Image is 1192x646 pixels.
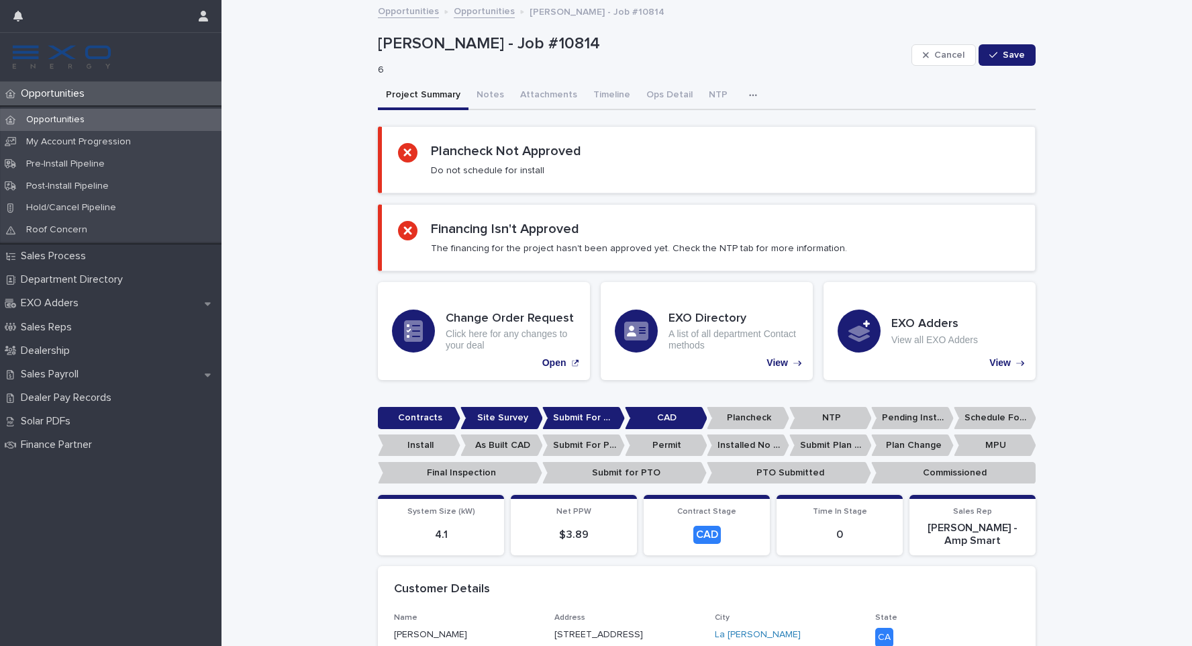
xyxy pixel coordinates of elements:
[542,407,625,429] p: Submit For CAD
[15,297,89,310] p: EXO Adders
[407,508,475,516] span: System Size (kW)
[554,628,643,642] p: [STREET_ADDRESS]
[625,407,707,429] p: CAD
[824,282,1036,380] a: View
[954,407,1036,429] p: Schedule For Install
[15,415,81,428] p: Solar PDFs
[15,114,95,126] p: Opportunities
[917,522,1028,547] p: [PERSON_NAME] - Amp Smart
[468,82,512,110] button: Notes
[15,224,98,236] p: Roof Concern
[542,462,707,484] p: Submit for PTO
[911,44,976,66] button: Cancel
[601,282,813,380] a: View
[813,508,867,516] span: Time In Stage
[668,328,799,351] p: A list of all department Contact methods
[891,334,978,346] p: View all EXO Adders
[693,526,721,544] div: CAD
[1003,50,1025,60] span: Save
[875,614,897,622] span: State
[460,434,543,457] p: As Built CAD
[378,282,590,380] a: Open
[378,34,906,54] p: [PERSON_NAME] - Job #10814
[707,462,871,484] p: PTO Submitted
[431,221,579,237] h2: Financing Isn't Approved
[386,528,496,541] p: 4.1
[871,462,1036,484] p: Commissioned
[15,250,97,263] p: Sales Process
[707,434,789,457] p: Installed No Permit
[519,528,629,541] p: $ 3.89
[11,44,113,71] img: FKS5r6ZBThi8E5hshIGi
[15,158,115,170] p: Pre-Install Pipeline
[378,434,460,457] p: Install
[446,328,576,351] p: Click here for any changes to your deal
[715,628,801,642] a: La [PERSON_NAME]
[15,391,122,404] p: Dealer Pay Records
[891,317,978,332] h3: EXO Adders
[785,528,895,541] p: 0
[530,3,664,18] p: [PERSON_NAME] - Job #10814
[707,407,789,429] p: Plancheck
[989,357,1011,369] p: View
[394,614,417,622] span: Name
[677,508,736,516] span: Contract Stage
[15,181,119,192] p: Post-Install Pipeline
[512,82,585,110] button: Attachments
[15,439,103,451] p: Finance Partner
[979,44,1036,66] button: Save
[15,87,95,100] p: Opportunities
[15,136,142,148] p: My Account Progression
[789,407,872,429] p: NTP
[934,50,964,60] span: Cancel
[625,434,707,457] p: Permit
[378,462,542,484] p: Final Inspection
[446,312,576,326] h3: Change Order Request
[15,202,127,214] p: Hold/Cancel Pipeline
[378,82,468,110] button: Project Summary
[15,273,134,286] p: Department Directory
[701,82,736,110] button: NTP
[15,344,81,357] p: Dealership
[454,3,515,18] a: Opportunities
[394,628,538,642] p: [PERSON_NAME]
[431,143,581,159] h2: Plancheck Not Approved
[871,434,954,457] p: Plan Change
[953,508,992,516] span: Sales Rep
[431,165,544,177] p: Do not schedule for install
[394,582,490,597] h2: Customer Details
[668,312,799,326] h3: EXO Directory
[15,321,83,334] p: Sales Reps
[871,407,954,429] p: Pending Install Task
[378,64,901,76] p: 6
[789,434,872,457] p: Submit Plan Change
[378,407,460,429] p: Contracts
[638,82,701,110] button: Ops Detail
[460,407,543,429] p: Site Survey
[554,614,585,622] span: Address
[766,357,788,369] p: View
[378,3,439,18] a: Opportunities
[715,614,730,622] span: City
[954,434,1036,457] p: MPU
[542,434,625,457] p: Submit For Permit
[542,357,566,369] p: Open
[15,368,89,381] p: Sales Payroll
[585,82,638,110] button: Timeline
[431,242,847,255] p: The financing for the project hasn't been approved yet. Check the NTP tab for more information.
[556,508,591,516] span: Net PPW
